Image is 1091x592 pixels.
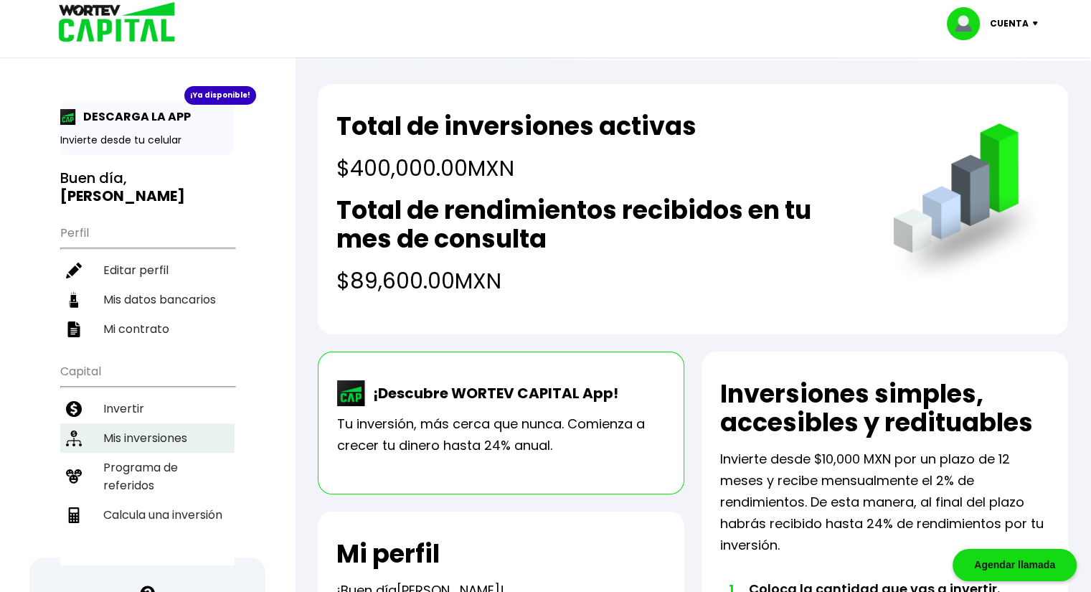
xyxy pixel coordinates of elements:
[990,13,1029,34] p: Cuenta
[60,453,235,500] a: Programa de referidos
[1029,22,1048,26] img: icon-down
[60,355,235,565] ul: Capital
[947,7,990,40] img: profile-image
[60,255,235,285] a: Editar perfil
[66,263,82,278] img: editar-icon.952d3147.svg
[66,401,82,417] img: invertir-icon.b3b967d7.svg
[66,507,82,523] img: calculadora-icon.17d418c4.svg
[66,469,82,484] img: recomiendanos-icon.9b8e9327.svg
[60,217,235,344] ul: Perfil
[60,109,76,125] img: app-icon
[60,169,235,205] h3: Buen día,
[66,431,82,446] img: inversiones-icon.6695dc30.svg
[60,285,235,314] a: Mis datos bancarios
[60,133,235,148] p: Invierte desde tu celular
[720,448,1049,556] p: Invierte desde $10,000 MXN por un plazo de 12 meses y recibe mensualmente el 2% de rendimientos. ...
[66,292,82,308] img: datos-icon.10cf9172.svg
[337,380,366,406] img: wortev-capital-app-icon
[60,314,235,344] a: Mi contrato
[60,394,235,423] a: Invertir
[336,540,440,568] h2: Mi perfil
[336,265,864,297] h4: $89,600.00 MXN
[60,500,235,530] a: Calcula una inversión
[887,123,1049,286] img: grafica.516fef24.png
[953,549,1077,581] div: Agendar llamada
[336,112,696,141] h2: Total de inversiones activas
[337,413,665,456] p: Tu inversión, más cerca que nunca. Comienza a crecer tu dinero hasta 24% anual.
[60,186,185,206] b: [PERSON_NAME]
[336,196,864,253] h2: Total de rendimientos recibidos en tu mes de consulta
[366,382,618,404] p: ¡Descubre WORTEV CAPITAL App!
[66,321,82,337] img: contrato-icon.f2db500c.svg
[60,423,235,453] a: Mis inversiones
[720,380,1049,437] h2: Inversiones simples, accesibles y redituables
[336,152,696,184] h4: $400,000.00 MXN
[76,108,191,126] p: DESCARGA LA APP
[184,86,256,105] div: ¡Ya disponible!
